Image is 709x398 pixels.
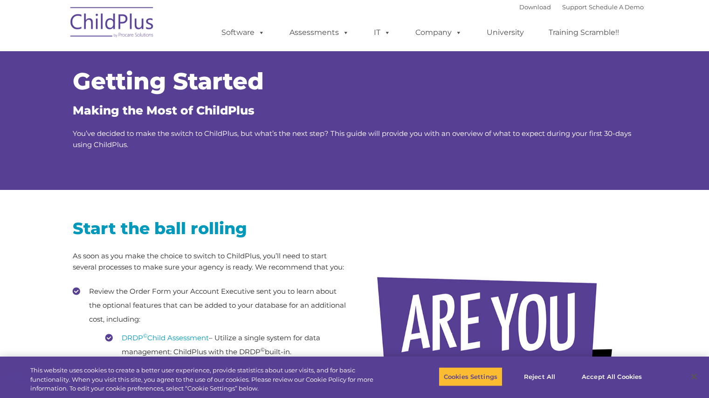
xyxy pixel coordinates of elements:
[365,23,400,42] a: IT
[261,346,265,353] sup: ©
[212,23,274,42] a: Software
[73,218,348,239] h2: Start the ball rolling
[684,366,704,387] button: Close
[73,67,264,95] span: Getting Started
[105,331,348,359] li: – Utilize a single system for data management: ChildPlus with the DRDP built-in.
[519,3,551,11] a: Download
[73,103,255,117] span: Making the Most of ChildPlus
[439,367,502,386] button: Cookies Settings
[519,3,644,11] font: |
[122,333,209,342] a: DRDP©Child Assessment
[477,23,533,42] a: University
[539,23,628,42] a: Training Scramble!!
[280,23,358,42] a: Assessments
[73,129,631,149] span: You’ve decided to make the switch to ChildPlus, but what’s the next step? This guide will provide...
[562,3,587,11] a: Support
[589,3,644,11] a: Schedule A Demo
[30,366,390,393] div: This website uses cookies to create a better user experience, provide statistics about user visit...
[406,23,471,42] a: Company
[73,250,348,273] p: As soon as you make the choice to switch to ChildPlus, you’ll need to start several processes to ...
[577,367,647,386] button: Accept All Cookies
[66,0,159,47] img: ChildPlus by Procare Solutions
[143,332,147,339] sup: ©
[510,367,569,386] button: Reject All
